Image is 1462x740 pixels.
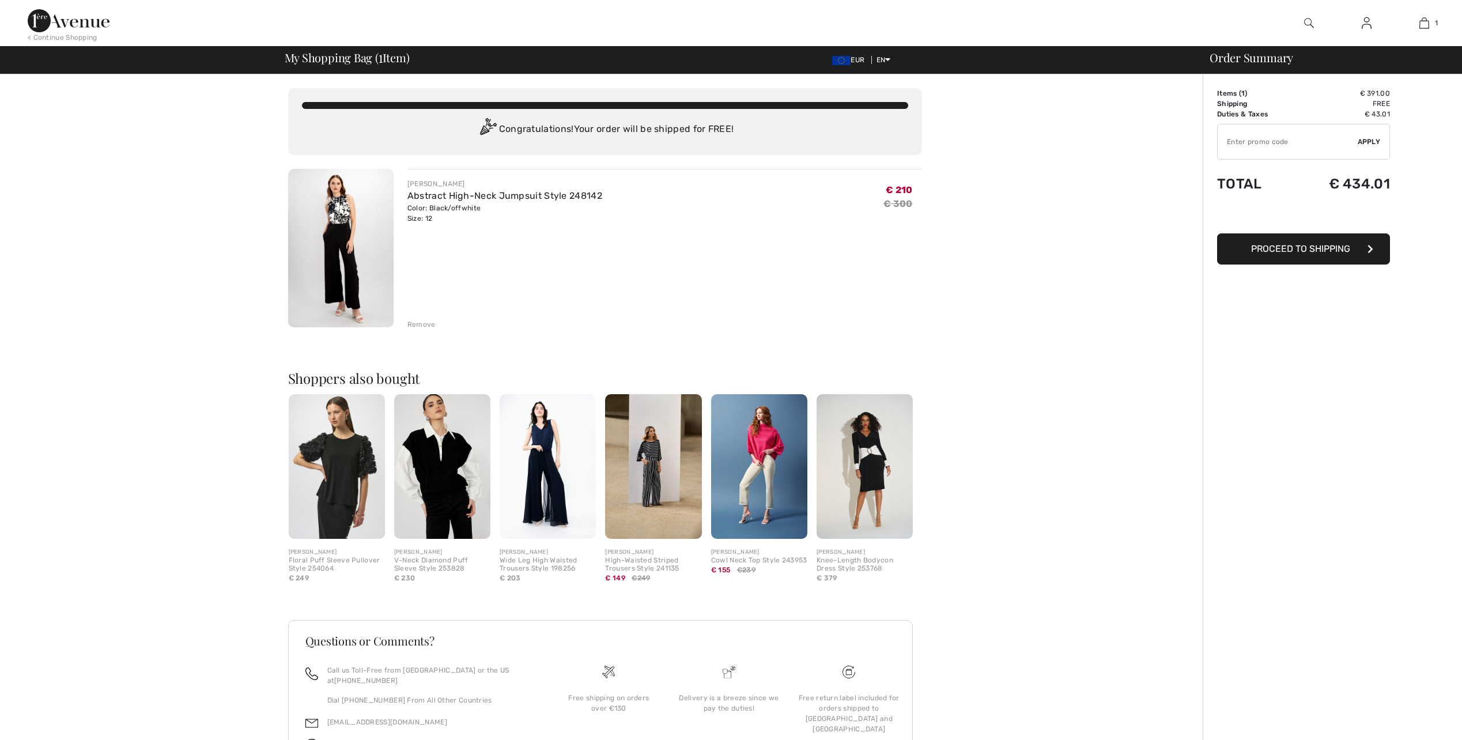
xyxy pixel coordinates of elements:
[500,548,596,557] div: [PERSON_NAME]
[394,548,490,557] div: [PERSON_NAME]
[883,198,913,209] s: € 300
[817,557,913,573] div: Knee-Length Bodycon Dress Style 253768
[1304,16,1314,30] img: search the website
[832,56,869,64] span: EUR
[28,32,97,43] div: < Continue Shopping
[500,557,596,573] div: Wide Leg High Waisted Trousers Style 198256
[1217,88,1295,99] td: Items ( )
[288,371,922,385] h2: Shoppers also bought
[305,717,318,730] img: email
[602,666,615,678] img: Free shipping on orders over &#8364;130
[1217,109,1295,119] td: Duties & Taxes
[1295,164,1390,203] td: € 434.01
[327,665,535,686] p: Call us Toll-Free from [GEOGRAPHIC_DATA] or the US at
[678,693,780,713] div: Delivery is a breeze since we pay the duties!
[407,203,602,224] div: Color: Black/offwhite Size: 12
[605,557,701,573] div: High-Waisted Striped Trousers Style 241135
[1251,243,1350,254] span: Proceed to Shipping
[500,394,596,539] img: Wide Leg High Waisted Trousers Style 198256
[28,9,109,32] img: 1ère Avenue
[1241,89,1245,97] span: 1
[1217,233,1390,265] button: Proceed to Shipping
[832,56,851,65] img: Euro
[285,52,410,63] span: My Shopping Bag ( Item)
[1218,124,1358,159] input: Promo code
[305,635,896,647] h3: Questions or Comments?
[1353,16,1381,31] a: Sign In
[302,118,908,141] div: Congratulations! Your order will be shipped for FREE!
[1358,137,1381,147] span: Apply
[605,548,701,557] div: [PERSON_NAME]
[407,319,436,330] div: Remove
[886,184,913,195] span: € 210
[305,667,318,680] img: call
[817,394,913,539] img: Knee-Length Bodycon Dress Style 253768
[1295,109,1390,119] td: € 43.01
[843,666,855,678] img: Free shipping on orders over &#8364;130
[1217,164,1295,203] td: Total
[407,179,602,189] div: [PERSON_NAME]
[711,394,807,539] img: Cowl Neck Top Style 243953
[289,548,385,557] div: [PERSON_NAME]
[289,574,309,582] span: € 249
[798,693,900,734] div: Free return label included for orders shipped to [GEOGRAPHIC_DATA] and [GEOGRAPHIC_DATA]
[379,49,383,64] span: 1
[407,190,602,201] a: Abstract High-Neck Jumpsuit Style 248142
[605,574,625,582] span: € 149
[711,557,807,565] div: Cowl Neck Top Style 243953
[711,566,731,574] span: € 155
[1295,88,1390,99] td: € 391.00
[737,565,755,575] span: €239
[1419,16,1429,30] img: My Bag
[605,394,701,539] img: High-Waisted Striped Trousers Style 241135
[1196,52,1455,63] div: Order Summary
[1396,16,1452,30] a: 1
[558,693,659,713] div: Free shipping on orders over €130
[289,557,385,573] div: Floral Puff Sleeve Pullover Style 254064
[723,666,735,678] img: Delivery is a breeze since we pay the duties!
[1217,203,1390,229] iframe: PayPal
[500,574,521,582] span: € 203
[476,118,499,141] img: Congratulation2.svg
[394,394,490,539] img: V-Neck Diamond Puff Sleeve Style 253828
[1295,99,1390,109] td: Free
[394,557,490,573] div: V-Neck Diamond Puff Sleeve Style 253828
[1217,99,1295,109] td: Shipping
[877,56,891,64] span: EN
[334,677,398,685] a: [PHONE_NUMBER]
[817,548,913,557] div: [PERSON_NAME]
[289,394,385,539] img: Floral Puff Sleeve Pullover Style 254064
[394,574,415,582] span: € 230
[1435,18,1438,28] span: 1
[632,573,650,583] span: €249
[327,695,535,705] p: Dial [PHONE_NUMBER] From All Other Countries
[711,548,807,557] div: [PERSON_NAME]
[327,718,447,726] a: [EMAIL_ADDRESS][DOMAIN_NAME]
[1362,16,1372,30] img: My Info
[817,574,837,582] span: € 379
[288,169,394,327] img: Abstract High-Neck Jumpsuit Style 248142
